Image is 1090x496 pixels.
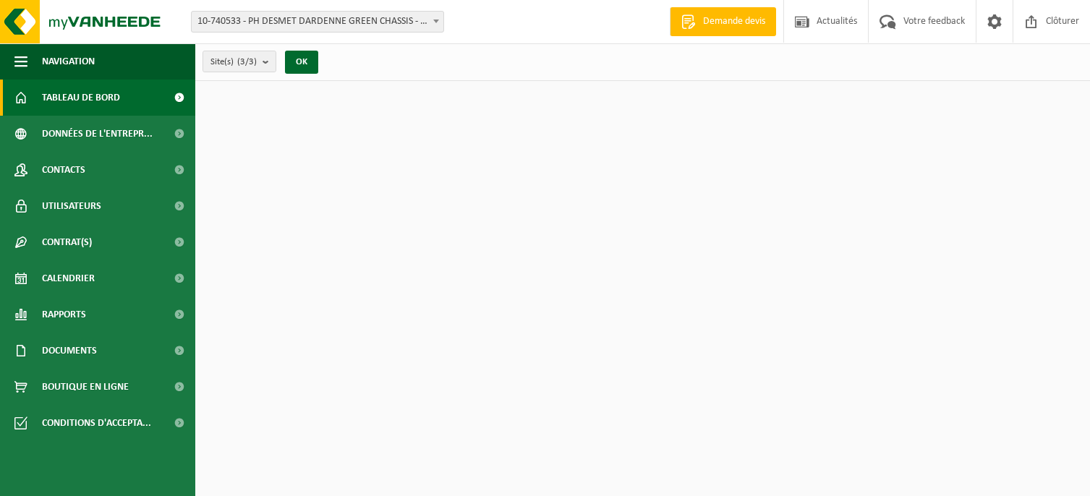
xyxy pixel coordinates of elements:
span: Conditions d'accepta... [42,405,151,441]
span: Rapports [42,296,86,333]
span: Tableau de bord [42,80,120,116]
button: OK [285,51,318,74]
span: Demande devis [699,14,769,29]
span: Documents [42,333,97,369]
span: Navigation [42,43,95,80]
span: Contacts [42,152,85,188]
span: Calendrier [42,260,95,296]
count: (3/3) [237,57,257,67]
span: Utilisateurs [42,188,101,224]
span: Boutique en ligne [42,369,129,405]
a: Demande devis [670,7,776,36]
span: Contrat(s) [42,224,92,260]
span: Données de l'entrepr... [42,116,153,152]
button: Site(s)(3/3) [203,51,276,72]
span: 10-740533 - PH DESMET DARDENNE GREEN CHASSIS - CHIMAY [192,12,443,32]
span: Site(s) [210,51,257,73]
span: 10-740533 - PH DESMET DARDENNE GREEN CHASSIS - CHIMAY [191,11,444,33]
